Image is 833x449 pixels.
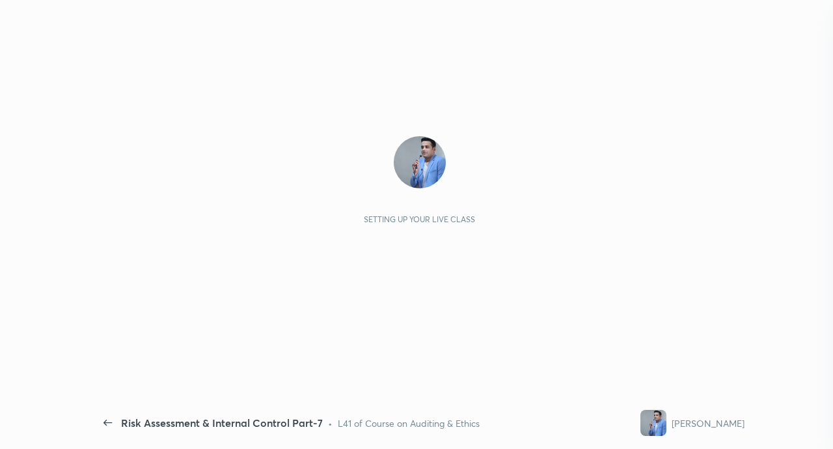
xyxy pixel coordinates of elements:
div: L41 of Course on Auditing & Ethics [338,416,480,430]
div: Risk Assessment & Internal Control Part-7 [121,415,323,431]
img: 5a270568c3c64797abd277386626bc37.jpg [394,136,446,188]
div: Setting up your live class [364,214,475,224]
div: [PERSON_NAME] [672,416,744,430]
div: • [328,416,333,430]
img: 5a270568c3c64797abd277386626bc37.jpg [640,410,666,436]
